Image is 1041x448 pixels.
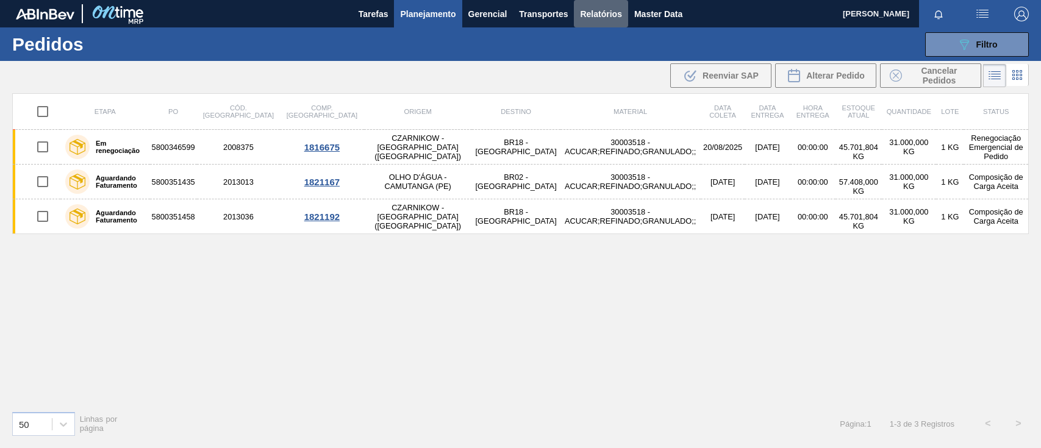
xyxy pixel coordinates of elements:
span: Lote [941,108,959,115]
span: Status [983,108,1009,115]
label: Em renegociação [90,140,145,154]
span: Material [614,108,647,115]
td: 30003518 - ACUCAR;REFINADO;GRANULADO;; [560,165,701,199]
span: Linhas por página [80,414,118,433]
span: Data coleta [709,104,736,119]
td: [DATE] [701,199,745,234]
td: Composição de Carga Aceita [964,199,1028,234]
img: TNhmsLtSVTkK8tSr43FrP2fwEKptu5GPRR3wAAAABJRU5ErkJggg== [16,9,74,20]
td: BR18 - [GEOGRAPHIC_DATA] [472,130,560,165]
td: 2008375 [197,130,280,165]
td: 20/08/2025 [701,130,745,165]
label: Aguardando Faturamento [90,209,145,224]
img: userActions [975,7,990,21]
div: Reenviar SAP [670,63,771,88]
td: 5800346599 [150,130,197,165]
td: Renegociação Emergencial de Pedido [964,130,1028,165]
td: Composição de Carga Aceita [964,165,1028,199]
span: Etapa [95,108,116,115]
td: 2013036 [197,199,280,234]
span: Comp. [GEOGRAPHIC_DATA] [287,104,357,119]
span: PO [168,108,178,115]
button: Notificações [919,5,958,23]
td: 00:00:00 [790,130,836,165]
span: 57.408,000 KG [839,177,878,196]
td: 30003518 - ACUCAR;REFINADO;GRANULADO;; [560,199,701,234]
span: Transportes [519,7,568,21]
span: Planejamento [400,7,456,21]
span: 1 - 3 de 3 Registros [890,419,954,428]
span: 45.701,804 KG [839,143,878,161]
span: Relatórios [580,7,621,21]
div: 50 [19,419,29,429]
td: [DATE] [701,165,745,199]
span: Página : 1 [840,419,871,428]
td: BR02 - [GEOGRAPHIC_DATA] [472,165,560,199]
label: Aguardando Faturamento [90,174,145,189]
span: Estoque atual [842,104,876,119]
td: 1 KG [936,130,964,165]
td: [DATE] [745,165,790,199]
td: 00:00:00 [790,199,836,234]
td: [DATE] [745,199,790,234]
td: 1 KG [936,165,964,199]
a: Aguardando Faturamento58003514582013036CZARNIKOW - [GEOGRAPHIC_DATA] ([GEOGRAPHIC_DATA])BR18 - [G... [13,199,1029,234]
td: OLHO D'ÁGUA - CAMUTANGA (PE) [364,165,472,199]
td: 1 KG [936,199,964,234]
span: Destino [501,108,531,115]
td: 5800351435 [150,165,197,199]
span: Origem [404,108,431,115]
div: 1816675 [282,142,362,152]
h1: Pedidos [12,37,191,51]
button: Filtro [925,32,1029,57]
td: CZARNIKOW - [GEOGRAPHIC_DATA] ([GEOGRAPHIC_DATA]) [364,130,472,165]
td: 5800351458 [150,199,197,234]
a: Em renegociação58003465992008375CZARNIKOW - [GEOGRAPHIC_DATA] ([GEOGRAPHIC_DATA])BR18 - [GEOGRAPH... [13,130,1029,165]
div: 1821192 [282,212,362,222]
td: 2013013 [197,165,280,199]
div: Visão em Lista [983,64,1006,87]
div: Cancelar Pedidos em Massa [880,63,981,88]
span: Master Data [634,7,682,21]
span: Tarefas [359,7,388,21]
span: 45.701,804 KG [839,212,878,230]
td: 00:00:00 [790,165,836,199]
td: 31.000,000 KG [882,130,937,165]
span: Alterar Pedido [806,71,865,80]
td: [DATE] [745,130,790,165]
span: Cancelar Pedidos [907,66,971,85]
span: Reenviar SAP [703,71,759,80]
button: Cancelar Pedidos [880,63,981,88]
span: Data entrega [751,104,784,119]
td: 31.000,000 KG [882,165,937,199]
div: Alterar Pedido [775,63,876,88]
a: Aguardando Faturamento58003514352013013OLHO D'ÁGUA - CAMUTANGA (PE)BR02 - [GEOGRAPHIC_DATA]300035... [13,165,1029,199]
td: 30003518 - ACUCAR;REFINADO;GRANULADO;; [560,130,701,165]
button: > [1003,408,1034,439]
td: 31.000,000 KG [882,199,937,234]
span: Hora Entrega [796,104,829,119]
span: Cód. [GEOGRAPHIC_DATA] [203,104,274,119]
img: Logout [1014,7,1029,21]
button: < [973,408,1003,439]
span: Gerencial [468,7,507,21]
td: BR18 - [GEOGRAPHIC_DATA] [472,199,560,234]
td: CZARNIKOW - [GEOGRAPHIC_DATA] ([GEOGRAPHIC_DATA]) [364,199,472,234]
div: Visão em Cards [1006,64,1029,87]
div: 1821167 [282,177,362,187]
span: Quantidade [887,108,931,115]
span: Filtro [976,40,998,49]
